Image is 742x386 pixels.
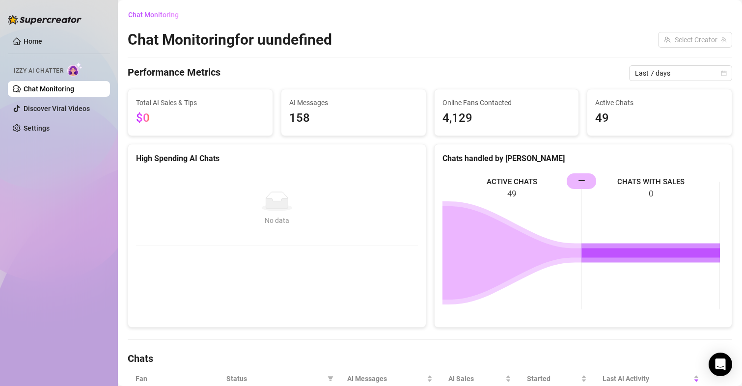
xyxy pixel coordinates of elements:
a: Settings [24,124,50,132]
span: Status [226,373,324,384]
div: No data [146,215,408,226]
h4: Chats [128,352,732,365]
img: logo-BBDzfeDw.svg [8,15,82,25]
h2: Chat Monitoring for uundefined [128,30,332,49]
div: Open Intercom Messenger [709,353,732,376]
span: Total AI Sales & Tips [136,97,265,108]
span: AI Sales [448,373,503,384]
div: High Spending AI Chats [136,152,418,165]
span: calendar [721,70,727,76]
span: Izzy AI Chatter [14,66,63,76]
span: $0 [136,111,150,125]
h4: Performance Metrics [128,65,220,81]
span: AI Messages [347,373,425,384]
span: AI Messages [289,97,418,108]
span: Last AI Activity [603,373,691,384]
span: Last 7 days [635,66,726,81]
span: filter [326,371,335,386]
span: filter [328,376,333,382]
span: 4,129 [442,109,571,128]
a: Home [24,37,42,45]
div: Chats handled by [PERSON_NAME] [442,152,724,165]
span: Started [527,373,579,384]
span: 49 [595,109,724,128]
span: Chat Monitoring [128,11,179,19]
button: Chat Monitoring [128,7,187,23]
a: Discover Viral Videos [24,105,90,112]
a: Chat Monitoring [24,85,74,93]
img: AI Chatter [67,62,82,77]
span: Active Chats [595,97,724,108]
span: 158 [289,109,418,128]
span: Online Fans Contacted [442,97,571,108]
span: team [721,37,727,43]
